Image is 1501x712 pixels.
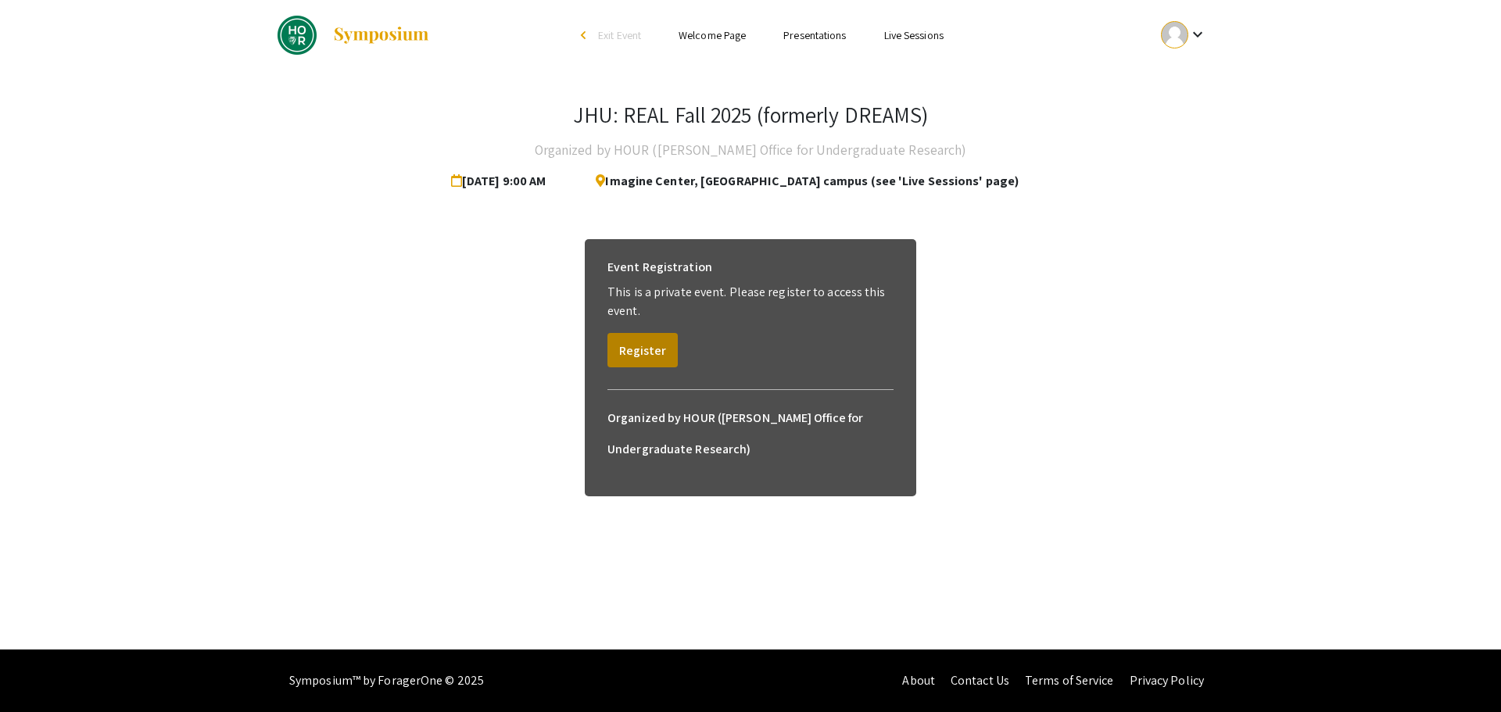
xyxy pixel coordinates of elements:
[581,30,590,40] div: arrow_back_ios
[583,166,1019,197] span: Imagine Center, [GEOGRAPHIC_DATA] campus (see 'Live Sessions' page)
[12,642,66,700] iframe: Chat
[1145,17,1223,52] button: Expand account dropdown
[1025,672,1114,689] a: Terms of Service
[535,134,967,166] h4: Organized by HOUR ([PERSON_NAME] Office for Undergraduate Research)
[598,28,641,42] span: Exit Event
[451,166,553,197] span: [DATE] 9:00 AM
[607,333,678,367] button: Register
[278,16,430,55] a: JHU: REAL Fall 2025 (formerly DREAMS)
[332,26,430,45] img: Symposium by ForagerOne
[607,403,894,465] h6: Organized by HOUR ([PERSON_NAME] Office for Undergraduate Research)
[1130,672,1204,689] a: Privacy Policy
[607,252,712,283] h6: Event Registration
[278,16,317,55] img: JHU: REAL Fall 2025 (formerly DREAMS)
[607,283,894,320] p: This is a private event. Please register to access this event.
[783,28,846,42] a: Presentations
[1188,25,1207,44] mat-icon: Expand account dropdown
[679,28,746,42] a: Welcome Page
[902,672,935,689] a: About
[951,672,1009,689] a: Contact Us
[884,28,944,42] a: Live Sessions
[573,102,929,128] h3: JHU: REAL Fall 2025 (formerly DREAMS)
[289,649,484,712] div: Symposium™ by ForagerOne © 2025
